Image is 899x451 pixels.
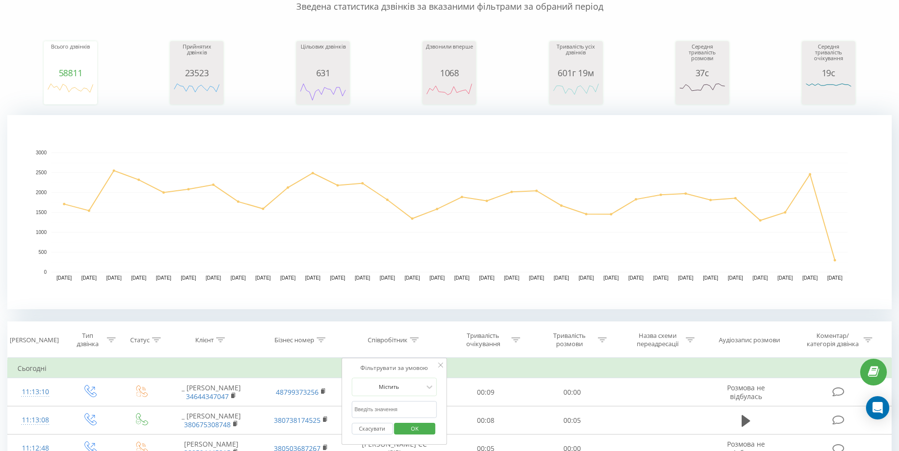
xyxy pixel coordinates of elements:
[653,275,669,281] text: [DATE]
[131,275,147,281] text: [DATE]
[479,275,495,281] text: [DATE]
[804,44,853,68] div: Середня тривалість очікування
[8,359,892,378] td: Сьогодні
[166,378,256,406] td: _ [PERSON_NAME]
[38,250,47,255] text: 500
[17,383,53,401] div: 11:13:10
[17,411,53,430] div: 11:13:08
[46,44,95,68] div: Всього дзвінків
[529,406,615,434] td: 00:05
[172,44,221,68] div: Прийнятих дзвінків
[299,78,347,107] svg: A chart.
[552,44,600,68] div: Тривалість усіх дзвінків
[804,332,861,348] div: Коментар/категорія дзвінка
[442,378,529,406] td: 00:09
[827,275,843,281] text: [DATE]
[274,416,321,425] a: 380738174525
[678,78,727,107] svg: A chart.
[368,336,407,344] div: Співробітник
[804,68,853,78] div: 19с
[425,44,474,68] div: Дзвонили вперше
[719,336,780,344] div: Аудіозапис розмови
[394,423,436,435] button: OK
[554,275,569,281] text: [DATE]
[552,68,600,78] div: 601г 19м
[778,275,793,281] text: [DATE]
[106,275,122,281] text: [DATE]
[405,275,420,281] text: [DATE]
[276,387,319,397] a: 48799373256
[82,275,97,281] text: [DATE]
[172,68,221,78] div: 23523
[71,332,104,348] div: Тип дзвінка
[36,150,47,155] text: 3000
[352,363,437,373] div: Фільтрувати за умовою
[552,78,600,107] svg: A chart.
[425,78,474,107] svg: A chart.
[36,190,47,195] text: 2000
[380,275,395,281] text: [DATE]
[46,78,95,107] svg: A chart.
[46,68,95,78] div: 58811
[355,275,371,281] text: [DATE]
[454,275,470,281] text: [DATE]
[802,275,818,281] text: [DATE]
[299,68,347,78] div: 631
[603,275,619,281] text: [DATE]
[184,420,231,429] a: 380675308748
[7,115,892,309] svg: A chart.
[543,332,595,348] div: Тривалість розмови
[166,406,256,434] td: _ [PERSON_NAME]
[255,275,271,281] text: [DATE]
[195,336,214,344] div: Клієнт
[10,336,59,344] div: [PERSON_NAME]
[274,336,314,344] div: Бізнес номер
[56,275,72,281] text: [DATE]
[352,423,393,435] button: Скасувати
[36,170,47,175] text: 2500
[504,275,520,281] text: [DATE]
[866,396,889,419] div: Open Intercom Messenger
[631,332,683,348] div: Назва схеми переадресації
[305,275,321,281] text: [DATE]
[156,275,171,281] text: [DATE]
[172,78,221,107] svg: A chart.
[181,275,196,281] text: [DATE]
[529,275,544,281] text: [DATE]
[457,332,509,348] div: Тривалість очікування
[205,275,221,281] text: [DATE]
[728,275,743,281] text: [DATE]
[442,406,529,434] td: 00:08
[425,68,474,78] div: 1068
[401,421,428,436] span: OK
[36,230,47,235] text: 1000
[44,269,47,275] text: 0
[231,275,246,281] text: [DATE]
[299,44,347,68] div: Цільових дзвінків
[804,78,853,107] svg: A chart.
[130,336,150,344] div: Статус
[186,392,229,401] a: 34644347047
[678,275,694,281] text: [DATE]
[280,275,296,281] text: [DATE]
[753,275,768,281] text: [DATE]
[330,275,345,281] text: [DATE]
[36,210,47,215] text: 1500
[678,68,727,78] div: 37с
[529,378,615,406] td: 00:00
[352,401,437,418] input: Введіть значення
[727,383,765,401] span: Розмова не відбулась
[429,275,445,281] text: [DATE]
[678,44,727,68] div: Середня тривалість розмови
[578,275,594,281] text: [DATE]
[703,275,718,281] text: [DATE]
[628,275,644,281] text: [DATE]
